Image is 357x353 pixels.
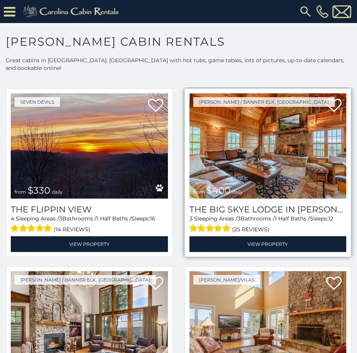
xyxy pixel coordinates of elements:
a: The Big Skye Lodge in [PERSON_NAME][GEOGRAPHIC_DATA] [189,204,347,215]
img: The Flippin View [11,93,168,199]
a: [PERSON_NAME]/Vilas [193,275,260,285]
span: $400 [206,185,231,196]
span: daily [52,189,63,195]
span: 3 [189,215,193,222]
span: daily [232,189,243,195]
img: Khaki-logo.png [19,4,125,19]
span: $330 [28,185,50,196]
a: Add to favorites [326,276,342,292]
span: from [15,189,26,195]
a: [PERSON_NAME] / Banner Elk, [GEOGRAPHIC_DATA] [193,97,335,107]
a: Add to favorites [148,98,163,114]
span: 3 [237,215,241,222]
a: [PHONE_NUMBER] [314,5,330,18]
a: The Big Skye Lodge in Valle Crucis from $400 daily [189,93,347,199]
img: search-regular.svg [299,5,312,18]
span: (14 reviews) [54,224,90,234]
div: Sleeping Areas / Bathrooms / Sleeps: [11,215,168,234]
h3: The Big Skye Lodge in Valle Crucis [189,204,347,215]
img: The Big Skye Lodge in Valle Crucis [189,93,347,199]
span: from [193,189,205,195]
div: Sleeping Areas / Bathrooms / Sleeps: [189,215,347,234]
span: 1 Half Baths / [96,215,131,222]
span: 1 Half Baths / [275,215,310,222]
a: The Flippin View from $330 daily [11,93,168,199]
a: View Property [11,236,168,252]
a: View Property [189,236,347,252]
span: 16 [150,215,155,222]
span: 3 [59,215,62,222]
span: 4 [11,215,14,222]
a: The Flippin View [11,204,168,215]
a: [PERSON_NAME] / Banner Elk, [GEOGRAPHIC_DATA] [15,275,156,285]
a: Seven Devils [15,97,60,107]
span: (25 reviews) [232,224,269,234]
span: 12 [328,215,333,222]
